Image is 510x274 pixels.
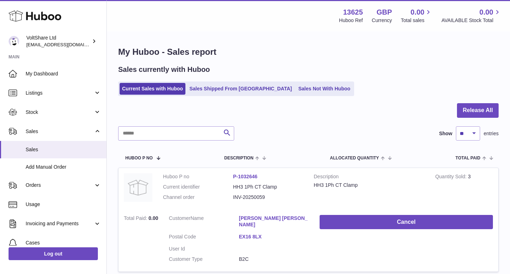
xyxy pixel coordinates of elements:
[26,35,90,48] div: VoltShare Ltd
[372,17,392,24] div: Currency
[26,182,94,189] span: Orders
[26,239,101,246] span: Cases
[124,215,148,223] strong: Total Paid
[314,182,425,189] div: HH3 1Ph CT Clamp
[26,164,101,170] span: Add Manual Order
[169,246,239,252] dt: User Id
[401,17,432,24] span: Total sales
[441,7,501,24] a: 0.00 AVAILABLE Stock Total
[479,7,493,17] span: 0.00
[456,156,480,160] span: Total paid
[430,168,498,210] td: 3
[343,7,363,17] strong: 13625
[401,7,432,24] a: 0.00 Total sales
[339,17,363,24] div: Huboo Ref
[435,174,468,181] strong: Quantity Sold
[239,215,309,228] a: [PERSON_NAME] [PERSON_NAME]
[169,215,239,230] dt: Name
[233,194,303,201] dd: INV-20250059
[320,215,493,230] button: Cancel
[26,90,94,96] span: Listings
[484,130,499,137] span: entries
[233,174,258,179] a: P-1032646
[239,256,309,263] dd: B2C
[296,83,353,95] a: Sales Not With Huboo
[26,201,101,208] span: Usage
[26,109,94,116] span: Stock
[163,194,233,201] dt: Channel order
[26,220,94,227] span: Invoicing and Payments
[125,156,153,160] span: Huboo P no
[224,156,253,160] span: Description
[163,173,233,180] dt: Huboo P no
[120,83,185,95] a: Current Sales with Huboo
[124,173,152,202] img: no-photo.jpg
[439,130,452,137] label: Show
[314,173,425,182] strong: Description
[457,103,499,118] button: Release All
[26,128,94,135] span: Sales
[169,233,239,242] dt: Postal Code
[26,70,101,77] span: My Dashboard
[26,42,105,47] span: [EMAIL_ADDRESS][DOMAIN_NAME]
[411,7,425,17] span: 0.00
[233,184,303,190] dd: HH3 1Ph CT Clamp
[118,65,210,74] h2: Sales currently with Huboo
[169,215,191,221] span: Customer
[330,156,379,160] span: ALLOCATED Quantity
[118,46,499,58] h1: My Huboo - Sales report
[163,184,233,190] dt: Current identifier
[9,36,19,47] img: info@voltshare.co.uk
[148,215,158,221] span: 0.00
[377,7,392,17] strong: GBP
[26,146,101,153] span: Sales
[169,256,239,263] dt: Customer Type
[239,233,309,240] a: EX16 8LX
[9,247,98,260] a: Log out
[187,83,294,95] a: Sales Shipped From [GEOGRAPHIC_DATA]
[441,17,501,24] span: AVAILABLE Stock Total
